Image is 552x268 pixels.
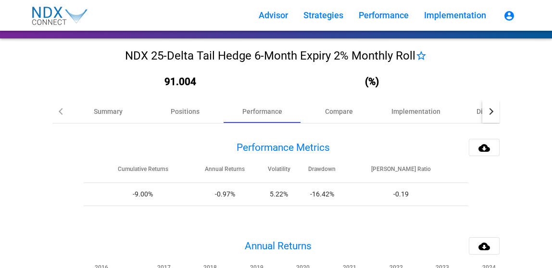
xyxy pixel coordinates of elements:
[351,7,416,24] button: Performance
[296,7,351,24] button: Strategies
[346,156,468,183] th: [PERSON_NAME] Ratio
[259,183,298,206] td: 5.22%
[27,2,91,29] img: NDX_Connect_Logo-01.svg
[299,183,346,206] td: -16.42%
[359,10,409,20] span: Performance
[503,10,515,22] mat-icon: account_circle
[365,76,379,87] b: (%)
[391,107,440,116] div: Implementation
[346,183,468,206] td: -0.19
[190,183,259,206] td: -0.97%
[164,76,196,87] b: 91.004
[190,156,259,183] th: Annual Returns
[416,7,494,24] button: Implementation
[303,10,343,20] span: Strategies
[299,156,346,183] th: Drawdown
[84,156,190,183] th: Cumulative Returns
[478,241,490,252] mat-icon: cloud_download
[259,10,288,20] span: Advisor
[477,107,509,116] div: Disclaimer
[52,48,500,63] div: NDX 25-Delta Tail Hedge 6-Month Expiry 2% Monthly Roll
[415,50,427,61] span: star_border
[52,139,330,156] div: Performance Metrics
[52,237,312,255] div: Annual Returns
[259,156,298,183] th: Volatility
[171,107,200,116] div: Positions
[84,183,190,206] td: -9.00%
[251,7,296,24] button: Advisor
[94,107,123,116] div: Summary
[242,107,282,116] div: Performance
[478,142,490,154] mat-icon: cloud_download
[325,107,353,116] div: Compare
[424,10,486,20] span: Implementation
